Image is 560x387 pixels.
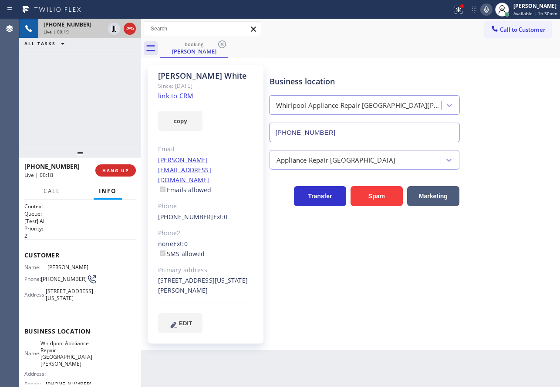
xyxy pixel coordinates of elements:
[269,123,460,142] input: Phone Number
[24,171,53,179] span: Live | 00:18
[158,156,211,184] a: [PERSON_NAME][EMAIL_ADDRESS][DOMAIN_NAME]
[46,288,93,301] span: [STREET_ADDRESS][US_STATE]
[24,40,56,47] span: ALL TASKS
[158,239,253,259] div: none
[24,232,136,240] p: 2
[24,350,40,357] span: Name:
[24,225,136,232] h2: Priority:
[44,21,91,28] span: [PHONE_NUMBER]
[513,2,557,10] div: [PERSON_NAME]
[158,144,253,154] div: Email
[24,264,47,270] span: Name:
[158,111,202,131] button: copy
[179,320,192,327] span: EDIT
[19,38,73,49] button: ALL TASKS
[144,22,261,36] input: Search
[38,183,65,200] button: Call
[99,187,117,195] span: Info
[161,47,227,55] div: [PERSON_NAME]
[270,76,459,87] div: Business location
[24,291,46,298] span: Address:
[94,183,122,200] button: Info
[161,41,227,47] div: booking
[513,10,557,17] span: Available | 1h 30min
[158,250,205,258] label: SMS allowed
[500,26,546,33] span: Call to Customer
[351,186,403,206] button: Spam
[24,251,136,259] span: Customer
[24,276,41,282] span: Phone:
[160,187,165,192] input: Emails allowed
[47,264,91,270] span: [PERSON_NAME]
[158,186,212,194] label: Emails allowed
[108,23,120,35] button: Hold Customer
[24,370,47,377] span: Address:
[158,265,253,275] div: Primary address
[24,327,136,335] span: Business location
[480,3,493,16] button: Mute
[24,217,136,225] p: [Test] All
[40,340,92,367] span: Whirlpool Appliance Repair [GEOGRAPHIC_DATA][PERSON_NAME]
[158,228,253,238] div: Phone2
[485,21,551,38] button: Call to Customer
[102,167,129,173] span: HANG UP
[276,100,442,110] div: Whirlpool Appliance Repair [GEOGRAPHIC_DATA][PERSON_NAME]
[160,250,165,256] input: SMS allowed
[95,164,136,177] button: HANG UP
[213,213,228,221] span: Ext: 0
[158,276,253,296] div: [STREET_ADDRESS][US_STATE][PERSON_NAME]
[407,186,459,206] button: Marketing
[24,162,80,170] span: [PHONE_NUMBER]
[294,186,346,206] button: Transfer
[124,23,136,35] button: Hang up
[41,276,87,282] span: [PHONE_NUMBER]
[277,155,396,165] div: Appliance Repair [GEOGRAPHIC_DATA]
[44,29,69,35] span: Live | 00:19
[161,39,227,57] div: Steven White
[158,213,213,221] a: [PHONE_NUMBER]
[24,203,136,210] h1: Context
[24,210,136,217] h2: Queue:
[158,81,253,91] div: Since: [DATE]
[158,71,253,81] div: [PERSON_NAME] White
[158,313,202,333] button: EDIT
[158,91,193,100] a: link to CRM
[173,240,188,248] span: Ext: 0
[44,187,60,195] span: Call
[158,201,253,211] div: Phone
